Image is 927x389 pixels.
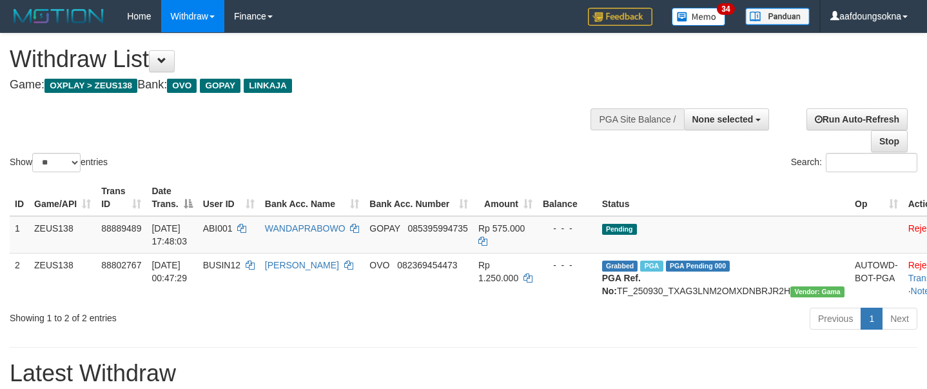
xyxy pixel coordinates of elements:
img: Feedback.jpg [588,8,652,26]
td: AUTOWD-BOT-PGA [850,253,903,303]
a: Stop [871,130,908,152]
th: Status [597,179,850,216]
span: Pending [602,224,637,235]
div: - - - [543,222,592,235]
h1: Withdraw List [10,46,605,72]
th: Bank Acc. Number: activate to sort column ascending [364,179,473,216]
span: BUSIN12 [203,260,240,270]
a: [PERSON_NAME] [265,260,339,270]
span: Marked by aafsreyleap [640,261,663,272]
label: Show entries [10,153,108,172]
a: Run Auto-Refresh [806,108,908,130]
span: Rp 575.000 [478,223,525,234]
th: Amount: activate to sort column ascending [473,179,538,216]
span: Rp 1.250.000 [478,260,518,283]
b: PGA Ref. No: [602,273,641,296]
th: Op: activate to sort column ascending [850,179,903,216]
a: 1 [861,308,883,330]
span: ABI001 [203,223,233,234]
td: 2 [10,253,29,303]
th: Bank Acc. Name: activate to sort column ascending [260,179,365,216]
span: PGA Pending [666,261,730,272]
span: Vendor URL: https://trx31.1velocity.biz [790,286,844,297]
span: LINKAJA [244,79,292,93]
div: PGA Site Balance / [590,108,683,130]
th: Game/API: activate to sort column ascending [29,179,96,216]
td: ZEUS138 [29,216,96,254]
span: OVO [369,260,389,270]
span: Copy 085395994735 to clipboard [407,223,467,234]
select: Showentries [32,153,81,172]
td: 1 [10,216,29,254]
span: 88889489 [101,223,141,234]
button: None selected [684,108,770,130]
th: ID [10,179,29,216]
img: panduan.png [745,8,810,25]
th: Balance [538,179,597,216]
span: 88802767 [101,260,141,270]
img: Button%20Memo.svg [672,8,726,26]
div: - - - [543,259,592,272]
th: User ID: activate to sort column ascending [198,179,260,216]
a: WANDAPRABOWO [265,223,346,234]
td: ZEUS138 [29,253,96,303]
td: TF_250930_TXAG3LNM2OMXDNBRJR2H [597,253,850,303]
span: None selected [692,114,754,125]
span: OVO [167,79,197,93]
span: OXPLAY > ZEUS138 [44,79,137,93]
span: GOPAY [200,79,240,93]
img: MOTION_logo.png [10,6,108,26]
span: 34 [717,3,734,15]
span: GOPAY [369,223,400,234]
th: Trans ID: activate to sort column ascending [96,179,146,216]
th: Date Trans.: activate to sort column descending [146,179,197,216]
a: Next [882,308,917,330]
div: Showing 1 to 2 of 2 entries [10,306,376,324]
a: Previous [810,308,861,330]
span: [DATE] 17:48:03 [151,223,187,246]
input: Search: [826,153,917,172]
h4: Game: Bank: [10,79,605,92]
span: Copy 082369454473 to clipboard [397,260,457,270]
h1: Latest Withdraw [10,361,917,386]
span: Grabbed [602,261,638,272]
label: Search: [791,153,917,172]
span: [DATE] 00:47:29 [151,260,187,283]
